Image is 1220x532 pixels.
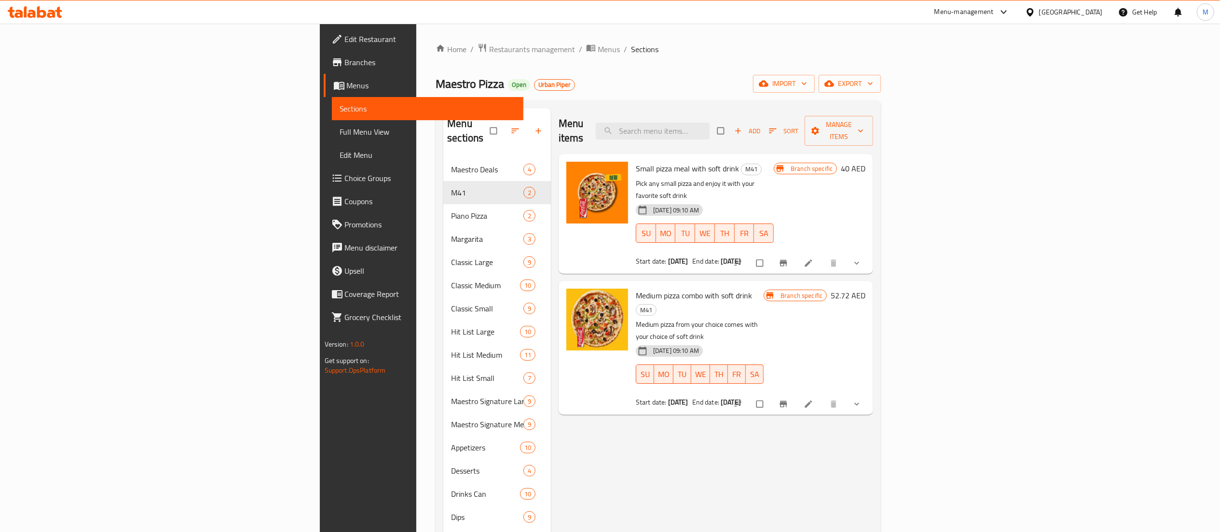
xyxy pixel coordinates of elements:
div: Piano Pizza2 [443,204,551,227]
span: Promotions [345,219,516,230]
div: Margarita3 [443,227,551,251]
a: Edit menu item [804,399,815,409]
span: Get support on: [325,354,369,367]
span: Menu disclaimer [345,242,516,253]
button: delete [823,393,846,415]
span: Margarita [451,233,523,245]
a: Branches [324,51,523,74]
span: Add [734,126,760,137]
span: Medium pizza combo with soft drink [636,288,752,303]
div: items [523,465,535,476]
span: Desserts [451,465,523,476]
div: Piano Pizza [451,210,523,222]
a: Full Menu View [332,120,523,143]
div: Classic Small9 [443,297,551,320]
div: items [520,349,535,361]
nav: breadcrumb [436,43,881,56]
div: Hit List Large [451,326,520,337]
div: items [523,164,535,175]
a: Upsell [324,259,523,282]
span: Branch specific [787,164,836,173]
span: export [826,78,873,90]
span: import [761,78,807,90]
button: FR [735,224,754,243]
button: Branch-specific-item [773,393,796,415]
span: SU [640,226,652,240]
span: 9 [524,397,535,406]
span: M41 [451,187,523,198]
div: items [523,256,535,268]
a: Edit Menu [332,143,523,167]
div: Hit List Small7 [443,366,551,390]
span: Menus [347,80,516,91]
button: sort-choices [727,393,751,415]
button: show more [846,393,869,415]
h6: 40 AED [841,162,865,175]
span: End date: [692,255,719,267]
button: sort-choices [727,252,751,274]
div: items [523,187,535,198]
span: Edit Menu [340,149,516,161]
span: Coverage Report [345,288,516,300]
div: items [520,442,535,453]
p: Medium pizza from your choice comes with your choice of soft drink [636,319,764,343]
button: show more [846,252,869,274]
button: MO [654,364,673,384]
span: 4 [524,466,535,476]
span: Hit List Medium [451,349,520,361]
button: SA [754,224,774,243]
a: Support.OpsPlatform [325,364,386,377]
button: Branch-specific-item [773,252,796,274]
span: TH [714,367,724,381]
div: items [523,210,535,222]
span: Choice Groups [345,172,516,184]
span: Upsell [345,265,516,277]
b: [DATE] [721,396,741,408]
h2: Menu items [559,116,584,145]
button: FR [728,364,746,384]
span: Hit List Small [451,372,523,384]
span: Full Menu View [340,126,516,138]
div: Hit List Large10 [443,320,551,343]
a: Restaurants management [478,43,575,56]
span: Edit Restaurant [345,33,516,45]
button: TH [710,364,728,384]
span: WE [695,367,706,381]
span: 2 [524,188,535,197]
div: items [523,511,535,523]
div: Maestro Signature Large9 [443,390,551,413]
span: MO [658,367,670,381]
button: WE [691,364,710,384]
span: FR [732,367,742,381]
span: Grocery Checklist [345,311,516,323]
div: Classic Large9 [443,251,551,274]
span: Branches [345,56,516,68]
b: [DATE] [668,255,688,267]
span: 9 [524,304,535,313]
span: Classic Large [451,256,523,268]
div: Maestro Deals [451,164,523,175]
div: items [523,419,535,430]
span: TU [679,226,691,240]
span: M [1203,7,1208,17]
div: Maestro Signature Medium9 [443,413,551,436]
span: 4 [524,165,535,174]
span: 2 [524,211,535,221]
span: Maestro Signature Large [451,395,523,407]
span: 10 [521,327,535,336]
span: 1.0.0 [350,338,365,350]
span: 9 [524,513,535,522]
span: Classic Medium [451,280,520,291]
div: Hit List Medium11 [443,343,551,366]
span: 7 [524,374,535,383]
button: Manage items [805,116,873,146]
a: Menus [324,74,523,97]
span: Urban Piper [535,81,575,89]
div: Menu-management [934,6,994,18]
span: SA [750,367,760,381]
span: Manage items [812,119,865,143]
span: Sort [769,126,798,137]
span: 11 [521,350,535,360]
